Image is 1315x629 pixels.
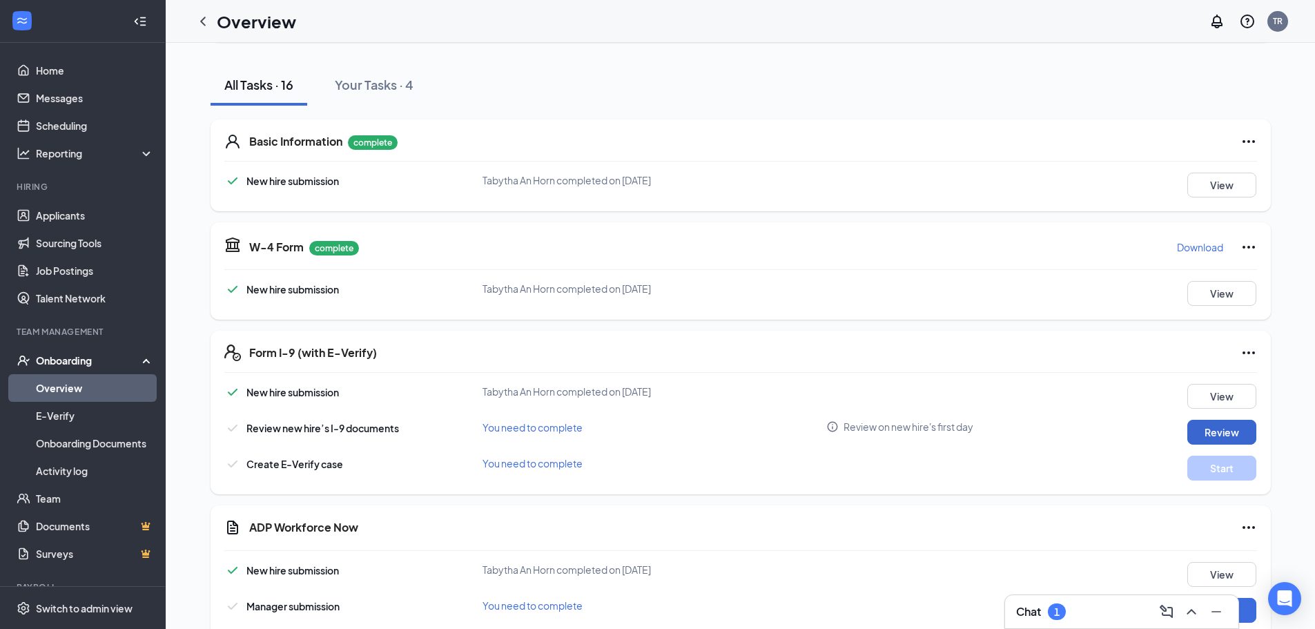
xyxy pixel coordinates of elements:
[36,374,154,402] a: Overview
[224,384,241,400] svg: Checkmark
[1156,601,1178,623] button: ComposeMessage
[1205,601,1227,623] button: Minimize
[1239,13,1256,30] svg: QuestionInfo
[1016,604,1041,619] h3: Chat
[224,133,241,150] svg: User
[483,282,651,295] span: Tabytha An Horn completed on [DATE]
[36,402,154,429] a: E-Verify
[36,354,142,367] div: Onboarding
[1209,13,1225,30] svg: Notifications
[483,457,583,470] span: You need to complete
[348,135,398,150] p: complete
[1183,603,1200,620] svg: ChevronUp
[1187,384,1256,409] button: View
[1176,236,1224,258] button: Download
[36,146,155,160] div: Reporting
[483,563,651,576] span: Tabytha An Horn completed on [DATE]
[1240,133,1257,150] svg: Ellipses
[1177,240,1223,254] p: Download
[36,57,154,84] a: Home
[17,601,30,615] svg: Settings
[224,236,241,253] svg: TaxGovernmentIcon
[246,564,339,577] span: New hire submission
[36,601,133,615] div: Switch to admin view
[249,520,358,535] h5: ADP Workforce Now
[249,134,342,149] h5: Basic Information
[1187,281,1256,306] button: View
[844,420,973,434] span: Review on new hire's first day
[17,581,151,593] div: Payroll
[483,599,583,612] span: You need to complete
[195,13,211,30] svg: ChevronLeft
[36,112,154,139] a: Scheduling
[224,562,241,579] svg: Checkmark
[246,283,339,296] span: New hire submission
[224,598,241,615] svg: Checkmark
[249,240,304,255] h5: W-4 Form
[1273,15,1283,27] div: TR
[36,202,154,229] a: Applicants
[36,84,154,112] a: Messages
[1054,606,1060,618] div: 1
[36,540,154,568] a: SurveysCrown
[224,519,241,536] svg: Document
[1187,562,1256,587] button: View
[246,458,343,470] span: Create E-Verify case
[246,422,399,434] span: Review new hire’s I-9 documents
[483,421,583,434] span: You need to complete
[15,14,29,28] svg: WorkstreamLogo
[1240,519,1257,536] svg: Ellipses
[224,76,293,93] div: All Tasks · 16
[36,429,154,457] a: Onboarding Documents
[17,354,30,367] svg: UserCheck
[36,485,154,512] a: Team
[483,385,651,398] span: Tabytha An Horn completed on [DATE]
[1268,582,1301,615] div: Open Intercom Messenger
[36,457,154,485] a: Activity log
[224,456,241,472] svg: Checkmark
[246,386,339,398] span: New hire submission
[36,229,154,257] a: Sourcing Tools
[36,284,154,312] a: Talent Network
[483,174,651,186] span: Tabytha An Horn completed on [DATE]
[224,420,241,436] svg: Checkmark
[36,257,154,284] a: Job Postings
[826,420,839,433] svg: Info
[17,146,30,160] svg: Analysis
[1180,601,1202,623] button: ChevronUp
[17,181,151,193] div: Hiring
[1187,456,1256,481] button: Start
[246,175,339,187] span: New hire submission
[17,326,151,338] div: Team Management
[249,345,377,360] h5: Form I-9 (with E-Verify)
[246,600,340,612] span: Manager submission
[1158,603,1175,620] svg: ComposeMessage
[224,345,241,361] svg: FormI9EVerifyIcon
[1208,603,1225,620] svg: Minimize
[1240,345,1257,361] svg: Ellipses
[1187,420,1256,445] button: Review
[1187,173,1256,197] button: View
[309,241,359,255] p: complete
[224,173,241,189] svg: Checkmark
[133,14,147,28] svg: Collapse
[335,76,413,93] div: Your Tasks · 4
[224,281,241,298] svg: Checkmark
[1240,239,1257,255] svg: Ellipses
[36,512,154,540] a: DocumentsCrown
[217,10,296,33] h1: Overview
